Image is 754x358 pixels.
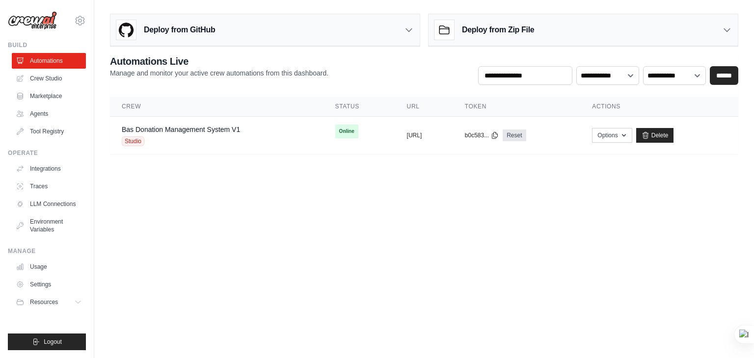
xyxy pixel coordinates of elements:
[122,136,144,146] span: Studio
[12,71,86,86] a: Crew Studio
[323,97,395,117] th: Status
[8,247,86,255] div: Manage
[12,88,86,104] a: Marketplace
[453,97,581,117] th: Token
[12,196,86,212] a: LLM Connections
[110,54,328,68] h2: Automations Live
[110,97,323,117] th: Crew
[30,298,58,306] span: Resources
[12,106,86,122] a: Agents
[335,125,358,138] span: Online
[116,20,136,40] img: GitHub Logo
[580,97,738,117] th: Actions
[12,259,86,275] a: Usage
[12,161,86,177] a: Integrations
[12,124,86,139] a: Tool Registry
[395,97,453,117] th: URL
[12,294,86,310] button: Resources
[12,214,86,237] a: Environment Variables
[636,128,674,143] a: Delete
[12,53,86,69] a: Automations
[12,277,86,292] a: Settings
[592,128,632,143] button: Options
[8,41,86,49] div: Build
[12,179,86,194] a: Traces
[122,126,240,133] a: Bas Donation Management System V1
[144,24,215,36] h3: Deploy from GitHub
[110,68,328,78] p: Manage and monitor your active crew automations from this dashboard.
[44,338,62,346] span: Logout
[462,24,534,36] h3: Deploy from Zip File
[8,333,86,350] button: Logout
[8,149,86,157] div: Operate
[503,129,526,141] a: Reset
[8,11,57,30] img: Logo
[465,131,499,139] button: b0c583...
